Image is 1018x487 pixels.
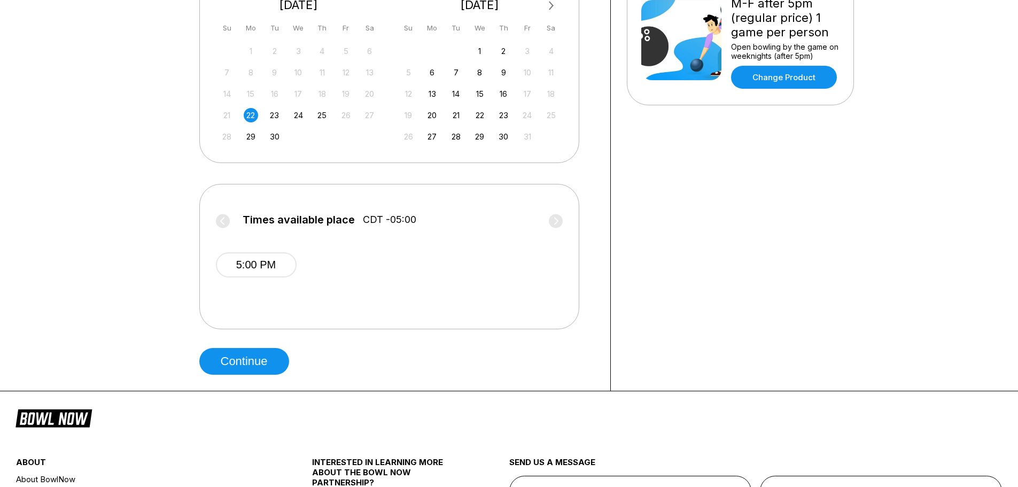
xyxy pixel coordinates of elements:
[16,457,262,473] div: about
[544,65,558,80] div: Not available Saturday, October 11th, 2025
[220,87,234,101] div: Not available Sunday, September 14th, 2025
[449,108,463,122] div: Choose Tuesday, October 21st, 2025
[267,21,282,35] div: Tu
[291,87,306,101] div: Not available Wednesday, September 17th, 2025
[425,87,439,101] div: Choose Monday, October 13th, 2025
[731,66,837,89] a: Change Product
[339,65,353,80] div: Not available Friday, September 12th, 2025
[425,108,439,122] div: Choose Monday, October 20th, 2025
[339,44,353,58] div: Not available Friday, September 5th, 2025
[449,21,463,35] div: Tu
[544,44,558,58] div: Not available Saturday, October 4th, 2025
[362,87,377,101] div: Not available Saturday, September 20th, 2025
[220,108,234,122] div: Not available Sunday, September 21st, 2025
[449,65,463,80] div: Choose Tuesday, October 7th, 2025
[472,129,487,144] div: Choose Wednesday, October 29th, 2025
[401,87,416,101] div: Not available Sunday, October 12th, 2025
[425,129,439,144] div: Choose Monday, October 27th, 2025
[291,108,306,122] div: Choose Wednesday, September 24th, 2025
[425,21,439,35] div: Mo
[199,348,289,375] button: Continue
[362,21,377,35] div: Sa
[401,65,416,80] div: Not available Sunday, October 5th, 2025
[244,21,258,35] div: Mo
[520,44,534,58] div: Not available Friday, October 3rd, 2025
[520,129,534,144] div: Not available Friday, October 31st, 2025
[220,129,234,144] div: Not available Sunday, September 28th, 2025
[520,65,534,80] div: Not available Friday, October 10th, 2025
[472,108,487,122] div: Choose Wednesday, October 22nd, 2025
[496,129,511,144] div: Choose Thursday, October 30th, 2025
[425,65,439,80] div: Choose Monday, October 6th, 2025
[291,65,306,80] div: Not available Wednesday, September 10th, 2025
[401,21,416,35] div: Su
[267,44,282,58] div: Not available Tuesday, September 2nd, 2025
[544,108,558,122] div: Not available Saturday, October 25th, 2025
[496,44,511,58] div: Choose Thursday, October 2nd, 2025
[315,21,329,35] div: Th
[339,108,353,122] div: Not available Friday, September 26th, 2025
[509,457,1003,476] div: send us a message
[401,108,416,122] div: Not available Sunday, October 19th, 2025
[216,252,297,277] button: 5:00 PM
[544,21,558,35] div: Sa
[400,43,560,144] div: month 2025-10
[449,87,463,101] div: Choose Tuesday, October 14th, 2025
[267,108,282,122] div: Choose Tuesday, September 23rd, 2025
[291,44,306,58] div: Not available Wednesday, September 3rd, 2025
[244,65,258,80] div: Not available Monday, September 8th, 2025
[243,214,355,226] span: Times available place
[401,129,416,144] div: Not available Sunday, October 26th, 2025
[544,87,558,101] div: Not available Saturday, October 18th, 2025
[267,65,282,80] div: Not available Tuesday, September 9th, 2025
[496,65,511,80] div: Choose Thursday, October 9th, 2025
[520,21,534,35] div: Fr
[496,108,511,122] div: Choose Thursday, October 23rd, 2025
[244,129,258,144] div: Choose Monday, September 29th, 2025
[315,108,329,122] div: Choose Thursday, September 25th, 2025
[472,87,487,101] div: Choose Wednesday, October 15th, 2025
[496,87,511,101] div: Choose Thursday, October 16th, 2025
[449,129,463,144] div: Choose Tuesday, October 28th, 2025
[520,87,534,101] div: Not available Friday, October 17th, 2025
[339,21,353,35] div: Fr
[339,87,353,101] div: Not available Friday, September 19th, 2025
[244,44,258,58] div: Not available Monday, September 1st, 2025
[520,108,534,122] div: Not available Friday, October 24th, 2025
[267,129,282,144] div: Choose Tuesday, September 30th, 2025
[315,65,329,80] div: Not available Thursday, September 11th, 2025
[315,44,329,58] div: Not available Thursday, September 4th, 2025
[244,108,258,122] div: Choose Monday, September 22nd, 2025
[244,87,258,101] div: Not available Monday, September 15th, 2025
[362,44,377,58] div: Not available Saturday, September 6th, 2025
[731,42,840,60] div: Open bowling by the game on weeknights (after 5pm)
[362,65,377,80] div: Not available Saturday, September 13th, 2025
[220,21,234,35] div: Su
[219,43,379,144] div: month 2025-09
[220,65,234,80] div: Not available Sunday, September 7th, 2025
[496,21,511,35] div: Th
[362,108,377,122] div: Not available Saturday, September 27th, 2025
[472,21,487,35] div: We
[472,44,487,58] div: Choose Wednesday, October 1st, 2025
[363,214,416,226] span: CDT -05:00
[16,473,262,486] a: About BowlNow
[472,65,487,80] div: Choose Wednesday, October 8th, 2025
[315,87,329,101] div: Not available Thursday, September 18th, 2025
[267,87,282,101] div: Not available Tuesday, September 16th, 2025
[291,21,306,35] div: We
